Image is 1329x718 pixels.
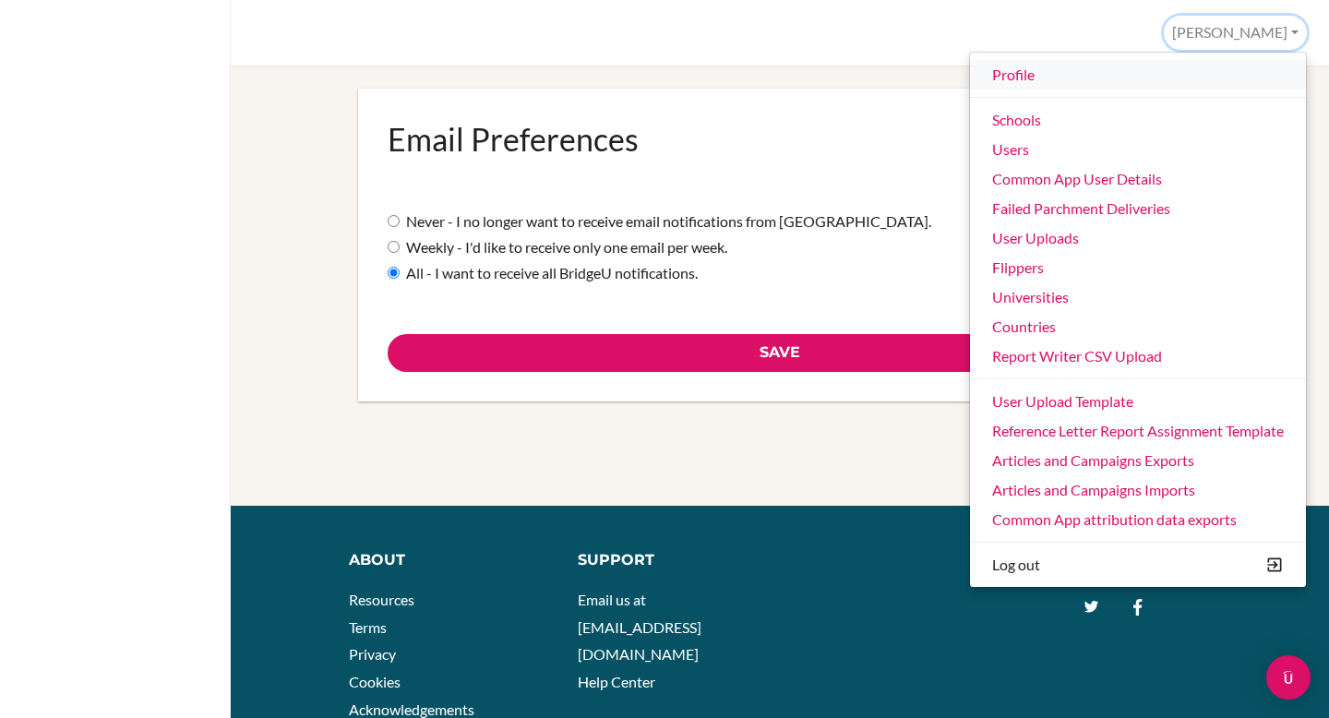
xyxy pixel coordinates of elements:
a: Help Center [578,673,655,690]
a: Articles and Campaigns Imports [970,475,1306,505]
input: Never - I no longer want to receive email notifications from [GEOGRAPHIC_DATA]. [388,215,400,227]
a: Flippers [970,253,1306,282]
a: Email us at [EMAIL_ADDRESS][DOMAIN_NAME] [578,591,701,663]
div: Support [578,550,766,571]
a: User Upload Template [970,387,1306,416]
div: Open Intercom Messenger [1266,655,1311,700]
button: [PERSON_NAME] [1164,16,1307,50]
a: Reference Letter Report Assignment Template [970,416,1306,446]
a: Acknowledgements [349,700,474,718]
a: User Uploads [970,223,1306,253]
input: All - I want to receive all BridgeU notifications. [388,267,400,279]
a: Schools [970,105,1306,135]
h2: Email Preferences [388,118,1173,161]
a: Common App attribution data exports [970,505,1306,534]
input: Weekly - I'd like to receive only one email per week. [388,241,400,253]
a: Resources [349,591,414,608]
a: Cookies [349,673,401,690]
button: Log out [970,550,1306,580]
a: Countries [970,312,1306,341]
ul: [PERSON_NAME] [969,52,1307,588]
a: Users [970,135,1306,164]
a: Report Writer CSV Upload [970,341,1306,371]
a: Privacy [349,645,396,663]
a: Failed Parchment Deliveries [970,194,1306,223]
label: Never - I no longer want to receive email notifications from [GEOGRAPHIC_DATA]. [388,211,931,233]
input: Save [388,334,1173,372]
a: Terms [349,618,387,636]
a: Common App User Details [970,164,1306,194]
a: Articles and Campaigns Exports [970,446,1306,475]
a: Universities [970,282,1306,312]
label: All - I want to receive all BridgeU notifications. [388,263,698,284]
div: About [349,550,551,571]
a: Profile [970,60,1306,90]
label: Weekly - I'd like to receive only one email per week. [388,237,727,258]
